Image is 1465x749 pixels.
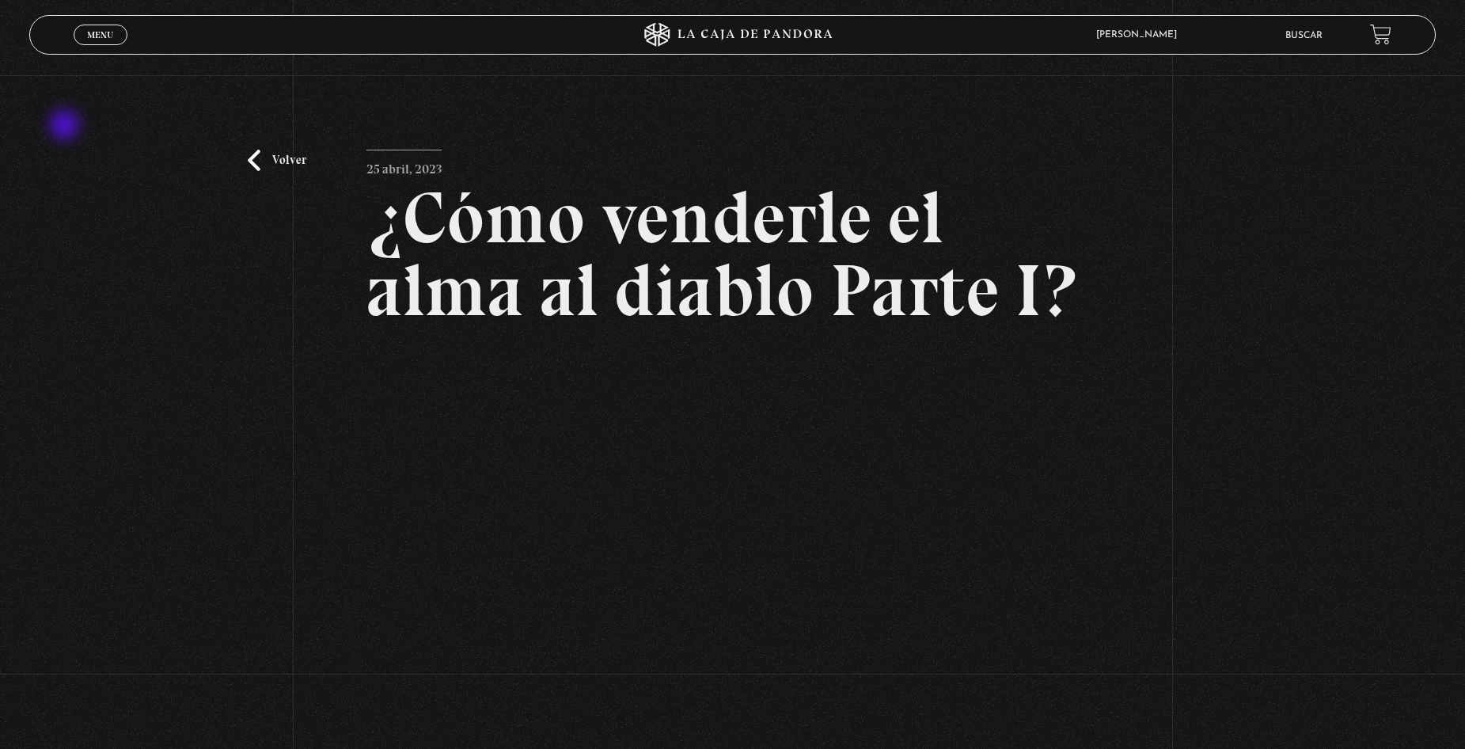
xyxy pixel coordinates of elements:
[366,181,1098,327] h2: ¿Cómo venderle el alma al diablo Parte I?
[1088,30,1193,40] span: [PERSON_NAME]
[82,44,119,55] span: Cerrar
[248,150,306,171] a: Volver
[366,150,442,181] p: 25 abril, 2023
[87,30,113,40] span: Menu
[1285,31,1323,40] a: Buscar
[1370,24,1391,45] a: View your shopping cart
